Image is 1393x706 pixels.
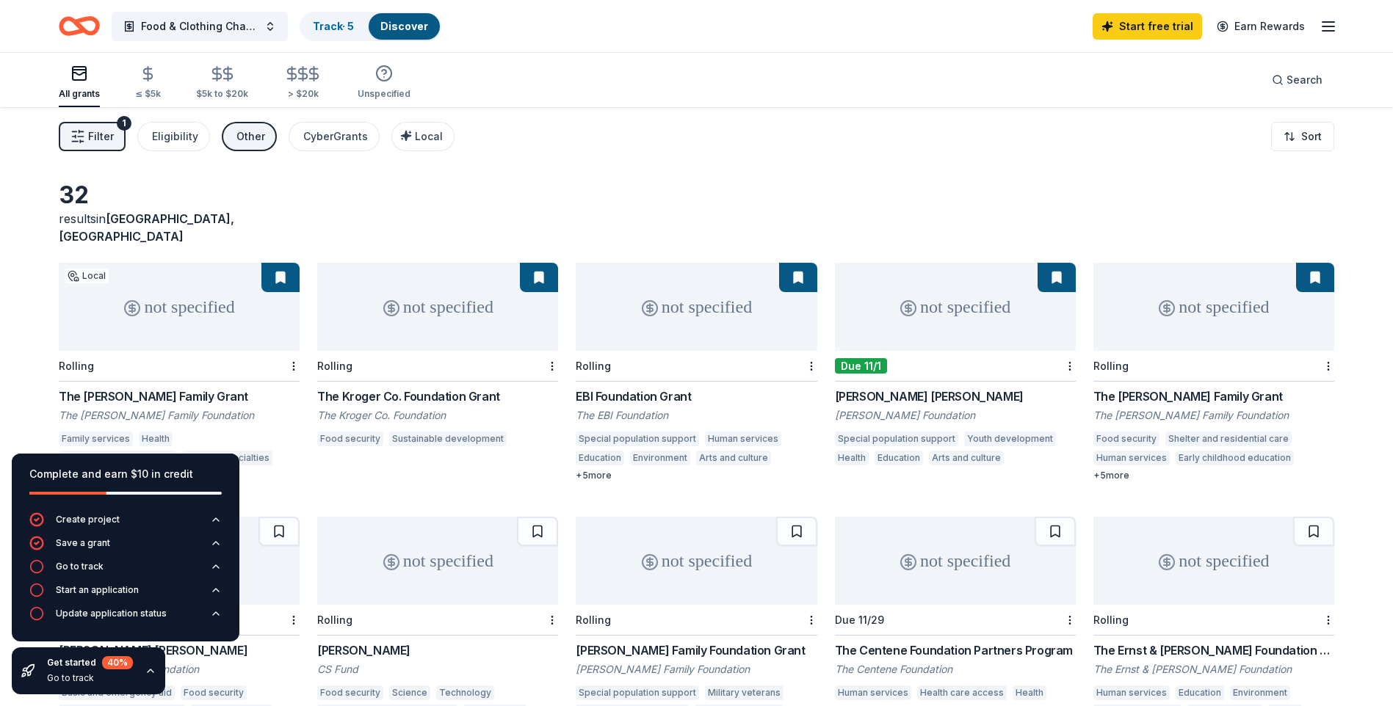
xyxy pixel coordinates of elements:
[1260,65,1334,95] button: Search
[1093,432,1159,446] div: Food security
[112,12,288,41] button: Food & Clothing Charity for Women and Children
[835,641,1076,659] div: The Centene Foundation Partners Program
[1271,122,1334,151] button: Sort
[391,122,455,151] button: Local
[1165,432,1292,446] div: Shelter and residential care
[380,20,428,32] a: Discover
[835,517,1076,605] div: not specified
[117,116,131,131] div: 1
[576,387,817,405] div: EBI Foundation Grant
[65,269,109,283] div: Local
[1176,451,1294,465] div: Early childhood education
[576,432,699,446] div: Special population support
[917,685,1007,700] div: Health care access
[59,432,133,446] div: Family services
[576,685,699,700] div: Special population support
[835,358,887,374] div: Due 11/1
[141,18,258,35] span: Food & Clothing Charity for Women and Children
[56,537,110,549] div: Save a grant
[313,20,354,32] a: Track· 5
[358,88,410,100] div: Unspecified
[196,88,248,100] div: $5k to $20k
[236,128,265,145] div: Other
[1230,685,1290,700] div: Environment
[303,128,368,145] div: CyberGrants
[283,59,322,107] button: > $20k
[696,451,771,465] div: Arts and culture
[59,181,300,210] div: 32
[1093,263,1334,351] div: not specified
[59,408,300,423] div: The [PERSON_NAME] Family Foundation
[29,559,222,583] button: Go to track
[835,408,1076,423] div: [PERSON_NAME] Foundation
[835,662,1076,677] div: The Centene Foundation
[317,662,558,677] div: CS Fund
[317,387,558,405] div: The Kroger Co. Foundation Grant
[56,514,120,525] div: Create project
[317,685,383,700] div: Food security
[56,584,139,596] div: Start an application
[29,583,222,606] button: Start an application
[835,263,1076,351] div: not specified
[29,465,222,483] div: Complete and earn $10 in credit
[139,432,173,446] div: Health
[705,685,784,700] div: Military veterans
[222,122,277,151] button: Other
[389,432,507,446] div: Sustainable development
[705,432,781,446] div: Human services
[875,451,923,465] div: Education
[964,432,1056,446] div: Youth development
[317,432,383,446] div: Food security
[835,685,911,700] div: Human services
[102,656,133,669] div: 40 %
[59,210,300,245] div: results
[576,517,817,605] div: not specified
[29,536,222,559] button: Save a grant
[576,614,611,626] div: Rolling
[59,88,100,100] div: All grants
[59,122,126,151] button: Filter1
[59,9,100,43] a: Home
[135,59,161,107] button: ≤ $5k
[59,387,300,405] div: The [PERSON_NAME] Family Grant
[317,408,558,423] div: The Kroger Co. Foundation
[835,517,1076,705] a: not specifiedDue 11/29The Centene Foundation Partners ProgramThe Centene FoundationHuman services...
[152,128,198,145] div: Eligibility
[576,451,624,465] div: Education
[630,451,690,465] div: Environment
[59,263,300,351] div: not specified
[1013,685,1046,700] div: Health
[137,122,210,151] button: Eligibility
[576,470,817,481] div: + 5 more
[576,263,817,481] a: not specifiedRollingEBI Foundation GrantThe EBI FoundationSpecial population supportHuman service...
[56,608,167,619] div: Update application status
[1093,13,1202,40] a: Start free trial
[289,122,380,151] button: CyberGrants
[317,641,558,659] div: [PERSON_NAME]
[835,614,884,626] div: Due 11/29
[576,662,817,677] div: [PERSON_NAME] Family Foundation
[1093,641,1334,659] div: The Ernst & [PERSON_NAME] Foundation Grant
[835,387,1076,405] div: [PERSON_NAME] [PERSON_NAME]
[1093,685,1170,700] div: Human services
[1093,451,1170,465] div: Human services
[317,263,558,451] a: not specifiedRollingThe Kroger Co. Foundation GrantThe Kroger Co. FoundationFood securitySustaina...
[1093,470,1334,481] div: + 5 more
[576,263,817,351] div: not specified
[389,685,430,700] div: Science
[1287,71,1323,89] span: Search
[47,656,133,669] div: Get started
[1301,128,1322,145] span: Sort
[576,641,817,659] div: [PERSON_NAME] Family Foundation Grant
[300,12,441,41] button: Track· 5Discover
[1208,13,1314,40] a: Earn Rewards
[835,451,869,465] div: Health
[317,263,558,351] div: not specified
[576,408,817,423] div: The EBI Foundation
[576,360,611,372] div: Rolling
[1093,662,1334,677] div: The Ernst & [PERSON_NAME] Foundation
[1093,387,1334,405] div: The [PERSON_NAME] Family Grant
[835,263,1076,470] a: not specifiedDue 11/1[PERSON_NAME] [PERSON_NAME][PERSON_NAME] FoundationSpecial population suppor...
[777,451,811,465] div: Health
[1093,263,1334,481] a: not specifiedRollingThe [PERSON_NAME] Family GrantThe [PERSON_NAME] Family FoundationFood securit...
